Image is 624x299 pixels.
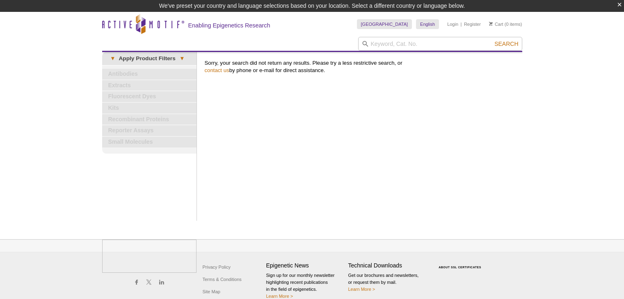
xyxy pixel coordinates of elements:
[492,40,521,48] button: Search
[489,22,493,26] img: Your Cart
[102,137,197,147] a: Small Molecules
[102,240,197,273] img: Active Motif,
[266,294,293,299] a: Learn More >
[416,19,439,29] a: English
[358,37,522,51] input: Keyword, Cat. No.
[102,103,197,113] a: Kits
[205,59,518,74] p: Sorry, your search did not return any results. Please try a less restrictive search, or by phone ...
[464,21,481,27] a: Register
[201,273,244,285] a: Terms & Conditions
[102,114,197,125] a: Recombinant Proteins
[489,21,503,27] a: Cart
[461,19,462,29] li: |
[176,55,188,62] span: ▾
[430,254,492,272] table: Click to Verify - This site chose Symantec SSL for secure e-commerce and confidential communicati...
[266,262,344,269] h4: Epigenetic News
[205,67,229,73] a: contact us
[102,69,197,79] a: Antibodies
[188,22,270,29] h2: Enabling Epigenetics Research
[357,19,412,29] a: [GEOGRAPHIC_DATA]
[489,19,522,29] li: (0 items)
[447,21,458,27] a: Login
[106,55,119,62] span: ▾
[348,262,426,269] h4: Technical Downloads
[102,80,197,91] a: Extracts
[348,287,375,292] a: Learn More >
[201,261,233,273] a: Privacy Policy
[102,125,197,136] a: Reporter Assays
[494,41,518,47] span: Search
[102,91,197,102] a: Fluorescent Dyes
[348,272,426,293] p: Get our brochures and newsletters, or request them by mail.
[201,285,222,298] a: Site Map
[102,52,197,65] a: ▾Apply Product Filters▾
[439,266,481,269] a: ABOUT SSL CERTIFICATES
